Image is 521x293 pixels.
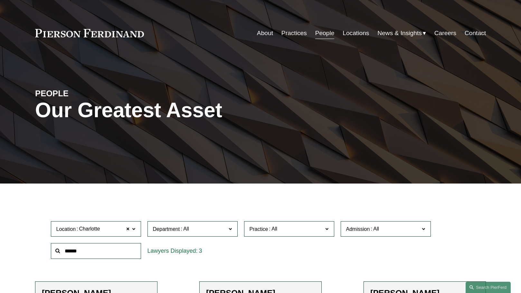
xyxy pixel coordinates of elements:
a: Locations [343,27,369,39]
span: Department [153,226,180,232]
a: Contact [465,27,486,39]
a: People [315,27,335,39]
a: Careers [434,27,456,39]
span: 3 [199,248,202,254]
a: Search this site [466,282,511,293]
h1: Our Greatest Asset [35,99,336,122]
a: About [257,27,273,39]
span: Location [56,226,76,232]
a: folder dropdown [377,27,426,39]
span: News & Insights [377,28,422,39]
span: Admission [346,226,370,232]
span: Practice [250,226,268,232]
a: Practices [281,27,307,39]
span: Charlotte [79,225,100,233]
h4: PEOPLE [35,88,148,99]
